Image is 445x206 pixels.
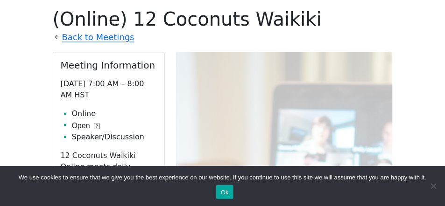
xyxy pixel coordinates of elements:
button: Ok [216,185,233,199]
span: Open [72,121,90,132]
h2: Meeting Information [61,60,157,71]
p: [DATE] 7:00 AM – 8:00 AM HST [61,79,157,101]
span: We use cookies to ensure that we give you the best experience on our website. If you continue to ... [19,173,426,182]
li: Online [72,109,157,120]
button: Open [72,121,100,132]
li: Speaker/Discussion [72,132,157,143]
h1: (Online) 12 Coconuts Waikiki [53,8,393,30]
p: 12 Coconuts Waikiki Online meets daily. [61,151,157,173]
span: No [429,181,438,191]
a: Back to Meetings [62,30,134,45]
